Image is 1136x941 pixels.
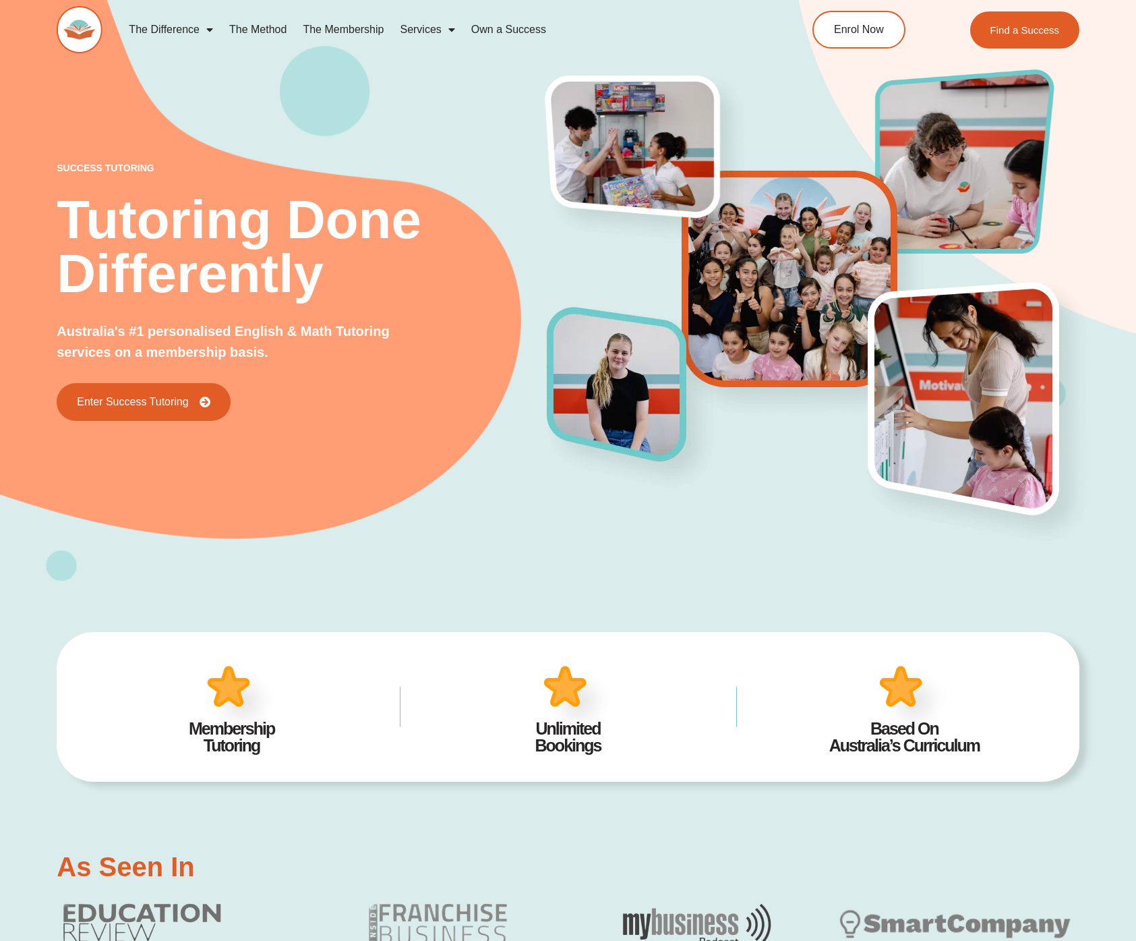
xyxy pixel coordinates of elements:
[221,14,295,45] a: The Method
[57,163,547,173] p: success tutoring
[57,193,547,301] h2: Tutoring Done Differently
[990,25,1059,35] span: Find a Success
[121,14,754,45] nav: Menu
[463,14,554,45] a: Own a Success
[812,11,905,49] a: Enrol Now
[834,24,884,35] span: Enrol Now
[392,14,462,45] a: Services
[57,321,415,363] p: Australia's #1 personalised English & Math Tutoring services on a membership basis.
[295,14,392,45] a: The Membership
[969,11,1079,49] a: Find a Success
[57,383,230,421] a: Enter Success Tutoring
[756,720,1052,754] h2: Based On Australia’s Curriculum
[57,853,195,880] h2: As Seen In
[77,397,188,407] span: Enter Success Tutoring
[84,720,380,754] h2: Membership Tutoring
[420,720,715,754] h2: Unlimited Bookings
[121,14,221,45] a: The Difference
